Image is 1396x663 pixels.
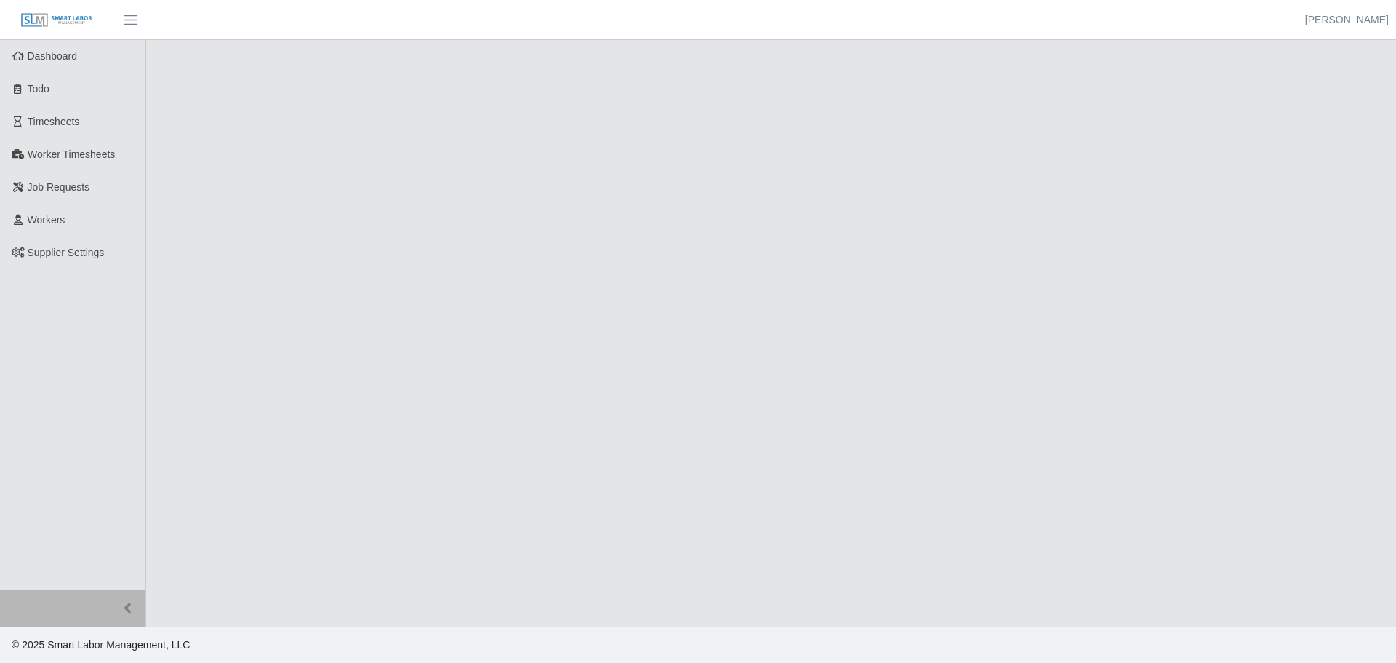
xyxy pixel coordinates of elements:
[28,247,105,258] span: Supplier Settings
[28,148,115,160] span: Worker Timesheets
[1305,12,1389,28] a: [PERSON_NAME]
[12,639,190,651] span: © 2025 Smart Labor Management, LLC
[28,214,65,226] span: Workers
[28,181,90,193] span: Job Requests
[28,50,78,62] span: Dashboard
[28,116,80,127] span: Timesheets
[28,83,49,95] span: Todo
[20,12,93,28] img: SLM Logo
